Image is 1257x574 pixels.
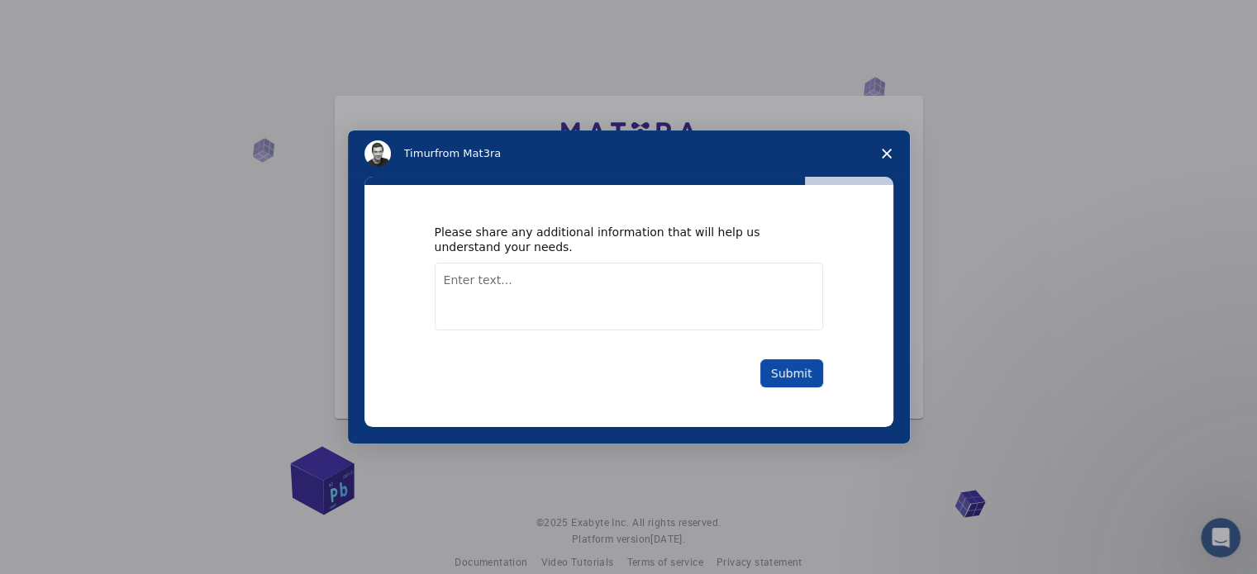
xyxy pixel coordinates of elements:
[435,147,501,159] span: from Mat3ra
[404,147,435,159] span: Timur
[435,263,823,330] textarea: Enter text...
[364,140,391,167] img: Profile image for Timur
[760,359,823,387] button: Submit
[435,225,798,254] div: Please share any additional information that will help us understand your needs.
[864,130,910,177] span: Close survey
[33,12,93,26] span: Support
